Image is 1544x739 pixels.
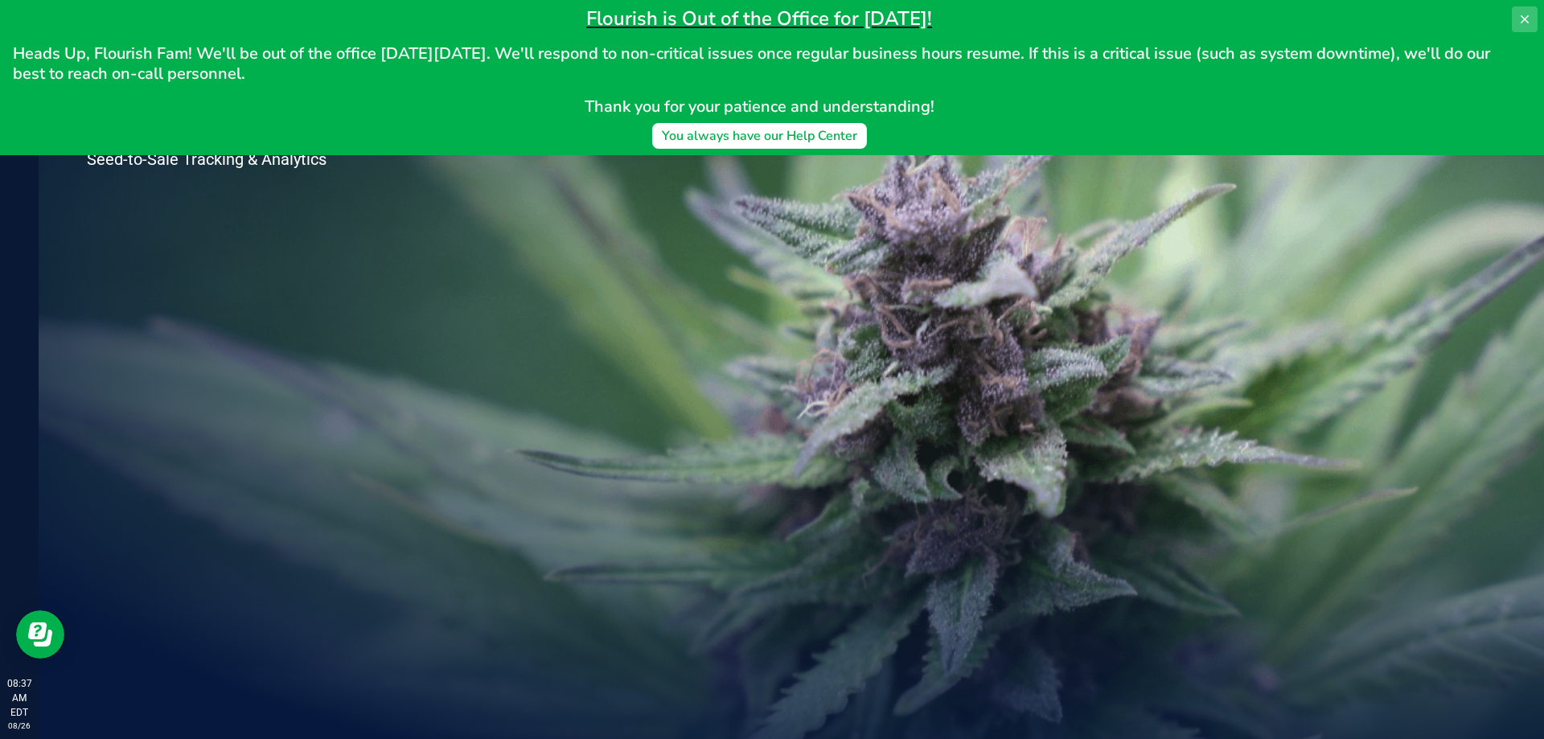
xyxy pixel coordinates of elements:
p: 08:37 AM EDT [7,676,31,720]
p: 08/26 [7,720,31,732]
iframe: Resource center [16,610,64,659]
p: Seed-to-Sale Tracking & Analytics [87,151,392,167]
span: Thank you for your patience and understanding! [585,96,934,117]
span: Heads Up, Flourish Fam! We'll be out of the office [DATE][DATE]. We'll respond to non-critical is... [13,43,1494,84]
span: Flourish is Out of the Office for [DATE]! [586,6,932,31]
div: You always have our Help Center [662,126,857,146]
